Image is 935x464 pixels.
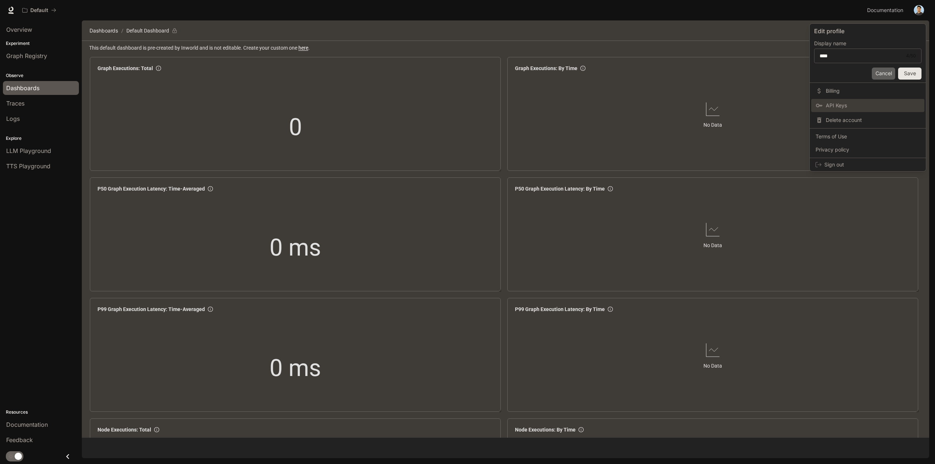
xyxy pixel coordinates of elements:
a: Billing [811,84,924,97]
span: API Keys [826,102,920,109]
p: Edit profile [814,27,921,35]
span: Delete account [826,116,920,124]
a: API Keys [811,99,924,112]
div: 4 / 50 [906,52,916,60]
div: Sign out [810,158,926,171]
button: Cancel [872,68,895,80]
span: Terms of Use [816,133,920,140]
p: Display name [814,41,846,46]
span: Privacy policy [816,146,920,153]
span: Billing [826,87,920,95]
span: Sign out [824,161,920,168]
a: Privacy policy [811,143,924,156]
button: Save [898,68,921,80]
div: Delete account [811,114,924,127]
a: Terms of Use [811,130,924,143]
